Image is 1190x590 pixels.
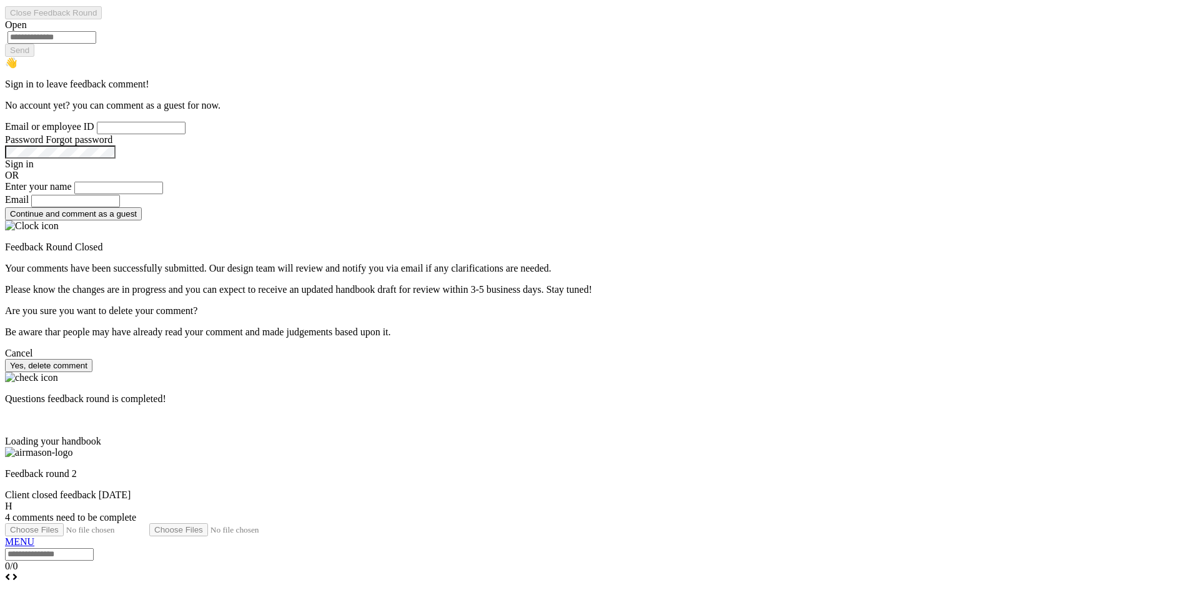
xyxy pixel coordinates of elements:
p: Be aware thar people may have already read your comment and made judgements based upon it. [5,327,1185,338]
p: Feedback round 2 [5,468,1185,479]
p: Your comments have been successfully submitted. Our design team will review and notify you via em... [5,263,1185,274]
div: Open [5,19,1185,31]
img: Clock icon [5,220,59,232]
p: Are you sure you want to delete your comment? [5,305,1185,317]
button: Send [5,44,34,57]
span: 0 [12,561,17,571]
div: H [5,501,1185,512]
span: comments need to be complete [12,512,136,523]
label: Password [5,134,43,145]
span: Client closed feedback [DATE] [5,489,131,500]
span: / [5,561,17,571]
div: 👋 [5,57,1185,69]
span: 0 [5,561,10,571]
button: Close Feedback Round [5,6,102,19]
p: Sign in to leave feedback comment! [5,79,1185,90]
div: Cancel [5,348,1185,359]
span: Loading your handbook [5,436,101,446]
span: OR [5,170,19,180]
a: MENU [5,536,34,547]
button: Yes, delete comment [5,359,92,372]
p: Please know the changes are in progress and you can expect to receive an updated handbook draft f... [5,284,1185,295]
img: airmason-logo [5,447,72,458]
label: Email or employee ID [5,121,94,132]
img: check icon [5,372,58,383]
p: Questions feedback round is completed! [5,393,1185,405]
span: Forgot password [46,134,112,145]
label: Email [5,194,29,205]
button: Continue and comment as a guest [5,207,142,220]
p: No account yet? you can comment as a guest for now. [5,100,1185,111]
span: 4 [5,512,10,523]
div: Sign in [5,159,1185,170]
p: Feedback Round Closed [5,242,1185,253]
label: Enter your name [5,181,72,192]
